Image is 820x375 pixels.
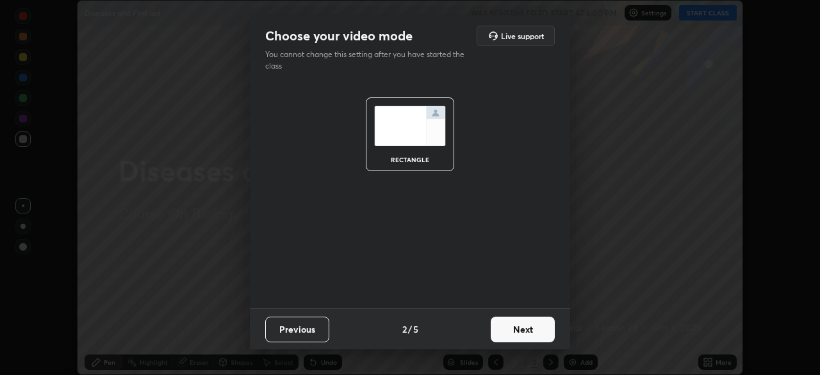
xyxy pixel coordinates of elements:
[413,322,418,336] h4: 5
[491,317,555,342] button: Next
[408,322,412,336] h4: /
[374,106,446,146] img: normalScreenIcon.ae25ed63.svg
[384,156,436,163] div: rectangle
[265,28,413,44] h2: Choose your video mode
[402,322,407,336] h4: 2
[501,32,544,40] h5: Live support
[265,317,329,342] button: Previous
[265,49,473,72] p: You cannot change this setting after you have started the class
